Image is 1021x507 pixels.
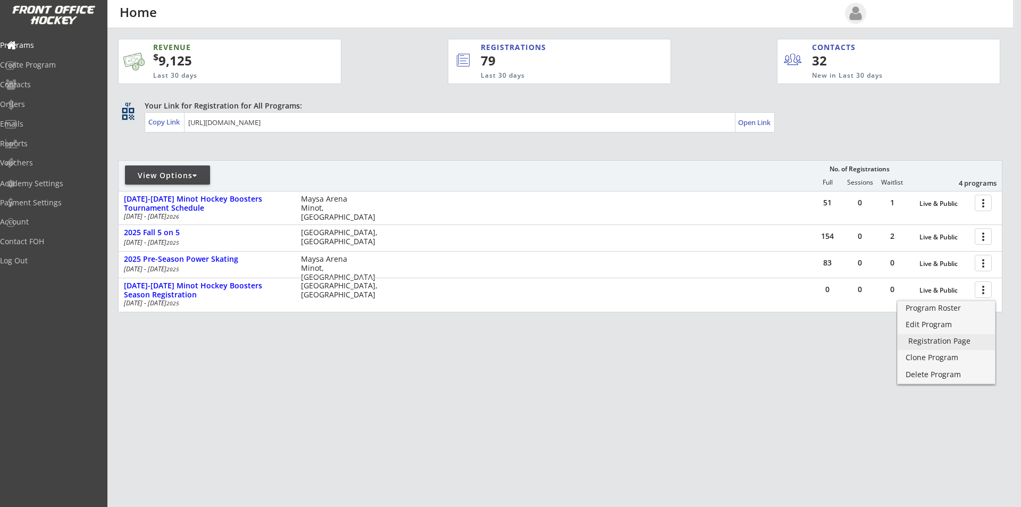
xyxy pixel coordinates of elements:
em: 2026 [166,213,179,220]
div: 83 [811,259,843,267]
div: 0 [844,259,876,267]
div: [GEOGRAPHIC_DATA], [GEOGRAPHIC_DATA] [301,281,384,300]
div: New in Last 30 days [812,71,950,80]
em: 2025 [166,300,179,307]
div: Delete Program [906,371,987,378]
div: 0 [876,259,908,267]
div: 2 [876,232,908,240]
div: [GEOGRAPHIC_DATA], [GEOGRAPHIC_DATA] [301,228,384,246]
div: 0 [876,286,908,293]
a: Program Roster [898,301,995,317]
div: Program Roster [906,304,987,312]
div: Registration Page [908,337,984,345]
div: Waitlist [876,179,908,186]
div: Sessions [844,179,876,186]
div: Your Link for Registration for All Programs: [145,101,969,111]
div: 9,125 [153,52,307,70]
div: 4 programs [941,178,997,188]
div: 32 [812,52,877,70]
div: 2025 Fall 5 on 5 [124,228,290,237]
div: Last 30 days [153,71,289,80]
div: 1 [876,199,908,206]
div: [DATE] - [DATE] [124,300,287,306]
div: 2025 Pre-Season Power Skating [124,255,290,264]
div: Live & Public [919,287,969,294]
div: 0 [844,232,876,240]
div: Clone Program [906,354,987,361]
a: Registration Page [898,334,995,350]
button: more_vert [975,195,992,211]
button: more_vert [975,228,992,245]
div: Live & Public [919,234,969,241]
sup: $ [153,51,158,63]
div: Full [811,179,843,186]
div: Live & Public [919,260,969,268]
div: 51 [811,199,843,206]
div: Maysa Arena Minot, [GEOGRAPHIC_DATA] [301,195,384,221]
div: View Options [125,170,210,181]
div: 0 [844,286,876,293]
div: 154 [811,232,843,240]
div: Open Link [738,118,772,127]
div: [DATE] - [DATE] [124,239,287,246]
div: Edit Program [906,321,987,328]
div: [DATE] - [DATE] [124,213,287,220]
div: 0 [811,286,843,293]
a: Open Link [738,115,772,130]
div: qr [121,101,134,107]
div: Live & Public [919,200,969,207]
div: 0 [844,199,876,206]
div: REVENUE [153,42,289,53]
div: Last 30 days [481,71,627,80]
div: REGISTRATIONS [481,42,621,53]
button: more_vert [975,281,992,298]
div: Copy Link [148,117,182,127]
div: CONTACTS [812,42,860,53]
div: 79 [481,52,635,70]
button: more_vert [975,255,992,271]
em: 2025 [166,265,179,273]
a: Edit Program [898,318,995,334]
div: Maysa Arena Minot, [GEOGRAPHIC_DATA] [301,255,384,281]
button: qr_code [120,106,136,122]
div: No. of Registrations [826,165,892,173]
div: [DATE]-[DATE] Minot Hockey Boosters Season Registration [124,281,290,300]
div: [DATE] - [DATE] [124,266,287,272]
em: 2025 [166,239,179,246]
div: [DATE]-[DATE] Minot Hockey Boosters Tournament Schedule [124,195,290,213]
